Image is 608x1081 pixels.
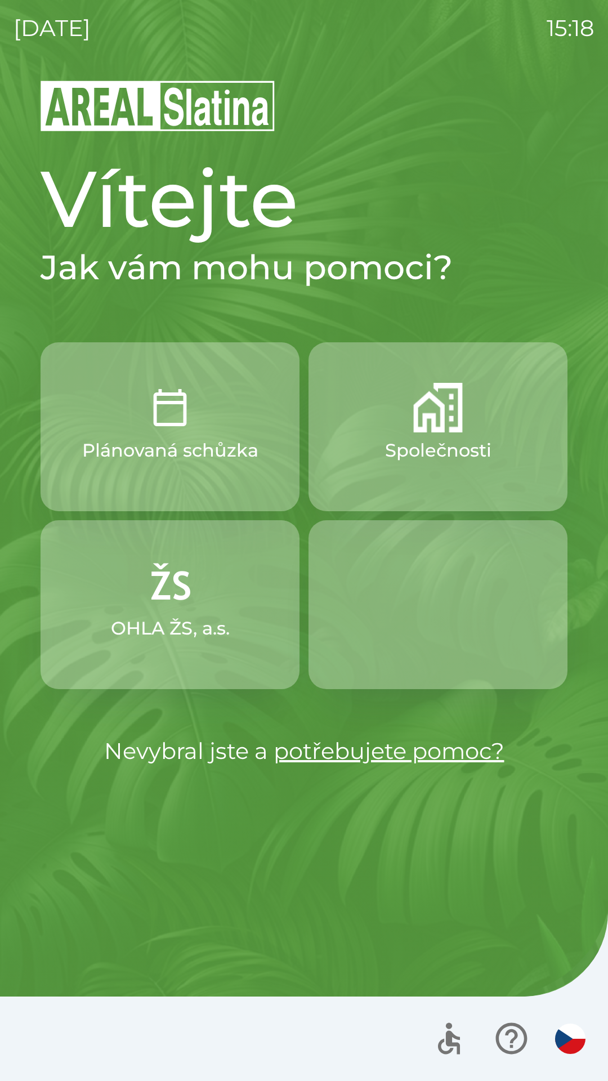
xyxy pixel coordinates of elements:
button: Společnosti [309,342,567,511]
img: Logo [41,79,567,133]
p: Plánovaná schůzka [82,437,258,464]
img: 58b4041c-2a13-40f9-aad2-b58ace873f8c.png [413,383,463,432]
p: Nevybral jste a [41,734,567,768]
h1: Vítejte [41,151,567,247]
p: OHLA ŽS, a.s. [111,615,230,642]
h2: Jak vám mohu pomoci? [41,247,567,288]
p: Společnosti [385,437,491,464]
button: OHLA ŽS, a.s. [41,520,299,689]
img: cs flag [555,1024,585,1054]
img: 0ea463ad-1074-4378-bee6-aa7a2f5b9440.png [145,383,195,432]
a: potřebujete pomoc? [274,737,504,765]
p: [DATE] [14,11,91,45]
img: 9f72f9f4-8902-46ff-b4e6-bc4241ee3c12.png [145,561,195,610]
button: Plánovaná schůzka [41,342,299,511]
p: 15:18 [547,11,594,45]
